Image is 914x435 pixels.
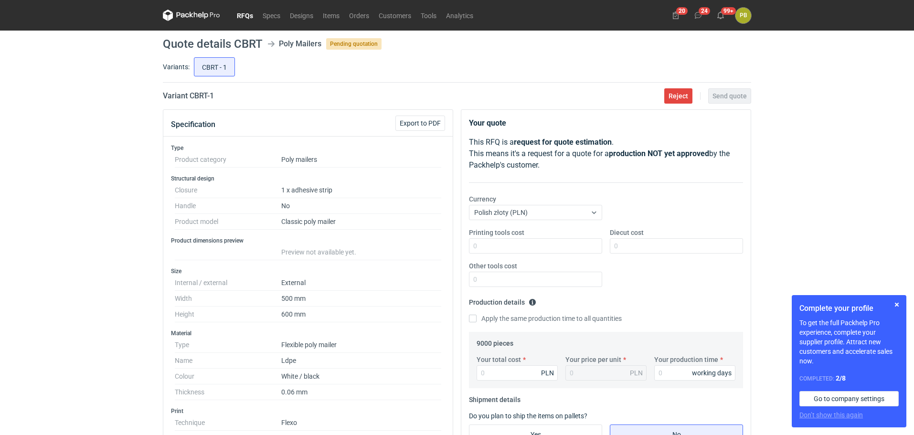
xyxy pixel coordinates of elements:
[171,237,445,244] h3: Product dimensions preview
[281,384,441,400] dd: 0.06 mm
[630,368,643,378] div: PLN
[175,291,281,307] dt: Width
[654,365,735,381] input: 0
[609,149,709,158] strong: production NOT yet approved
[713,8,728,23] button: 99+
[799,373,899,383] div: Completed:
[708,88,751,104] button: Send quote
[279,38,321,50] div: Poly Mailers
[692,368,732,378] div: working days
[163,10,220,21] svg: Packhelp Pro
[469,272,602,287] input: 0
[194,57,235,76] label: CBRT - 1
[610,238,743,254] input: 0
[281,198,441,214] dd: No
[281,275,441,291] dd: External
[799,410,863,420] button: Don’t show this again
[175,369,281,384] dt: Colour
[477,365,558,381] input: 0
[175,353,281,369] dt: Name
[610,228,644,237] label: Diecut cost
[281,353,441,369] dd: Ldpe
[668,8,683,23] button: 20
[281,337,441,353] dd: Flexible poly mailer
[469,261,517,271] label: Other tools cost
[171,267,445,275] h3: Size
[175,214,281,230] dt: Product model
[469,137,743,171] p: This RFQ is a . This means it's a request for a quote for a by the Packhelp's customer.
[735,8,751,23] div: Piotr Bożek
[175,182,281,198] dt: Closure
[326,38,382,50] span: Pending quotation
[474,209,528,216] span: Polish złoty (PLN)
[344,10,374,21] a: Orders
[318,10,344,21] a: Items
[469,118,506,127] strong: Your quote
[395,116,445,131] button: Export to PDF
[469,194,496,204] label: Currency
[799,391,899,406] a: Go to company settings
[175,337,281,353] dt: Type
[400,120,441,127] span: Export to PDF
[175,384,281,400] dt: Thickness
[171,407,445,415] h3: Print
[799,318,899,366] p: To get the full Packhelp Pro experience, complete your supplier profile. Attract new customers an...
[281,152,441,168] dd: Poly mailers
[541,368,554,378] div: PLN
[712,93,747,99] span: Send quote
[799,303,899,314] h1: Complete your profile
[735,8,751,23] button: PB
[175,307,281,322] dt: Height
[477,336,513,347] legend: 9000 pieces
[691,8,706,23] button: 24
[281,214,441,230] dd: Classic poly mailer
[836,374,846,382] strong: 2 / 8
[171,144,445,152] h3: Type
[469,392,521,403] legend: Shipment details
[175,415,281,431] dt: Technique
[163,90,214,102] h2: Variant CBRT - 1
[281,307,441,322] dd: 600 mm
[171,113,215,136] button: Specification
[281,369,441,384] dd: White / black
[175,152,281,168] dt: Product category
[469,228,524,237] label: Printing tools cost
[163,62,190,72] label: Variants:
[441,10,478,21] a: Analytics
[374,10,416,21] a: Customers
[175,275,281,291] dt: Internal / external
[171,175,445,182] h3: Structural design
[281,182,441,198] dd: 1 x adhesive strip
[654,355,718,364] label: Your production time
[469,238,602,254] input: 0
[514,138,612,147] strong: request for quote estimation
[232,10,258,21] a: RFQs
[469,412,587,420] label: Do you plan to ship the items on pallets?
[281,415,441,431] dd: Flexo
[175,198,281,214] dt: Handle
[258,10,285,21] a: Specs
[664,88,692,104] button: Reject
[171,329,445,337] h3: Material
[469,314,622,323] label: Apply the same production time to all quantities
[669,93,688,99] span: Reject
[565,355,621,364] label: Your price per unit
[477,355,521,364] label: Your total cost
[469,295,536,306] legend: Production details
[416,10,441,21] a: Tools
[285,10,318,21] a: Designs
[281,291,441,307] dd: 500 mm
[163,38,263,50] h1: Quote details CBRT
[281,248,356,256] span: Preview not available yet.
[891,299,903,310] button: Skip for now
